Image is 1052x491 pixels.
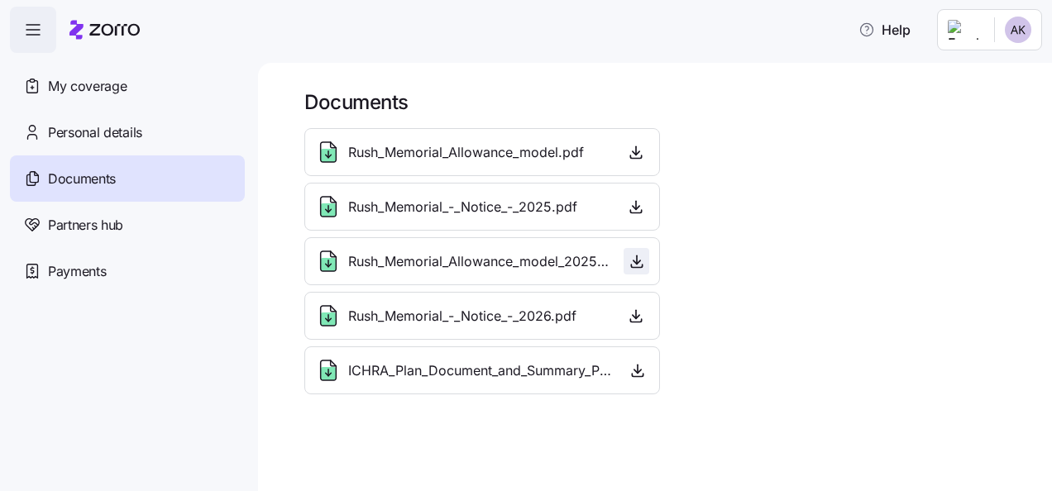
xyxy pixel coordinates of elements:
[48,261,106,282] span: Payments
[348,251,610,272] span: Rush_Memorial_Allowance_model_2025.pdf
[348,197,577,217] span: Rush_Memorial_-_Notice_-_2025.pdf
[845,13,924,46] button: Help
[348,360,613,381] span: ICHRA_Plan_Document_and_Summary_Plan_Description_-_2026.pdf
[858,20,911,40] span: Help
[348,142,584,163] span: Rush_Memorial_Allowance_model.pdf
[948,20,981,40] img: Employer logo
[48,169,116,189] span: Documents
[1005,17,1031,43] img: 6d5427a28a73b7d16100f7e1ed72fdd8
[48,122,142,143] span: Personal details
[48,76,127,97] span: My coverage
[10,155,245,202] a: Documents
[10,63,245,109] a: My coverage
[10,109,245,155] a: Personal details
[48,215,123,236] span: Partners hub
[10,202,245,248] a: Partners hub
[10,248,245,294] a: Payments
[348,306,576,327] span: Rush_Memorial_-_Notice_-_2026.pdf
[304,89,1029,115] h1: Documents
